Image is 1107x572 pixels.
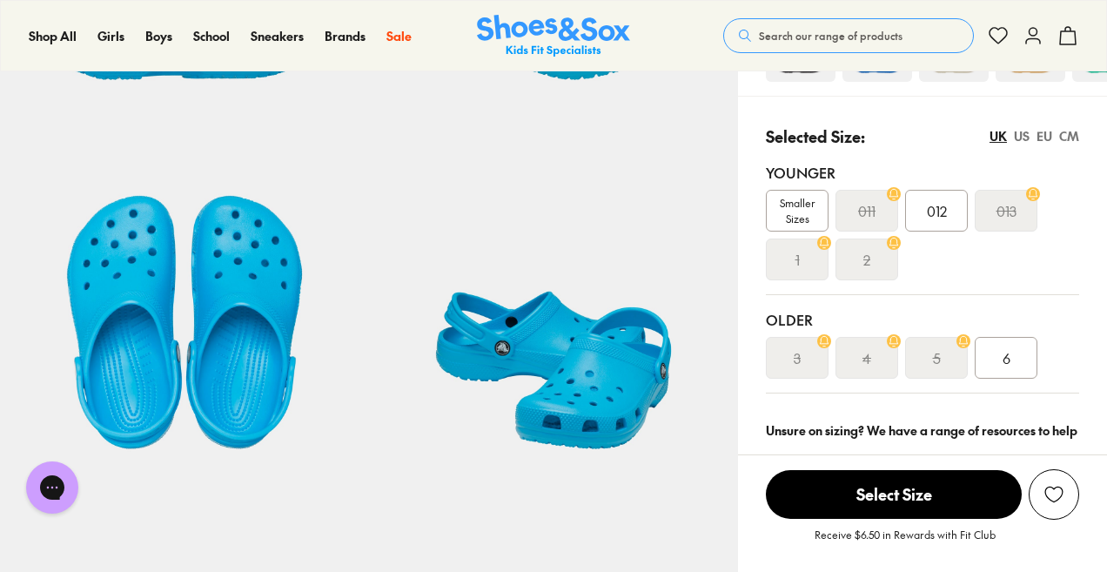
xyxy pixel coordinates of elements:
div: CM [1059,127,1079,145]
iframe: Gorgias live chat messenger [17,455,87,520]
a: Girls [97,27,124,45]
s: 5 [933,347,941,368]
div: US [1014,127,1030,145]
span: Girls [97,27,124,44]
a: Sale [386,27,412,45]
span: Sneakers [251,27,304,44]
span: 012 [927,200,947,221]
s: 011 [858,200,876,221]
span: 6 [1003,347,1010,368]
s: 2 [863,249,870,270]
span: Select Size [766,470,1022,519]
img: 7-502827_1 [369,127,738,496]
span: Sale [386,27,412,44]
span: Boys [145,27,172,44]
s: 013 [996,200,1016,221]
a: Brands [325,27,366,45]
p: Selected Size: [766,124,865,148]
span: Smaller Sizes [767,195,828,226]
a: Shoes & Sox [477,15,630,57]
button: Add to Wishlist [1029,469,1079,520]
a: Sneakers [251,27,304,45]
div: Younger [766,162,1079,183]
button: Select Size [766,469,1022,520]
s: 4 [862,347,871,368]
span: Shop All [29,27,77,44]
span: Brands [325,27,366,44]
a: Boys [145,27,172,45]
div: EU [1037,127,1052,145]
a: Shop All [29,27,77,45]
s: 3 [794,347,801,368]
span: School [193,27,230,44]
div: Unsure on sizing? We have a range of resources to help [766,421,1079,440]
span: Search our range of products [759,28,902,44]
img: SNS_Logo_Responsive.svg [477,15,630,57]
p: Receive $6.50 in Rewards with Fit Club [815,527,996,558]
div: UK [990,127,1007,145]
a: School [193,27,230,45]
s: 1 [795,249,800,270]
button: Search our range of products [723,18,974,53]
div: Older [766,309,1079,330]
